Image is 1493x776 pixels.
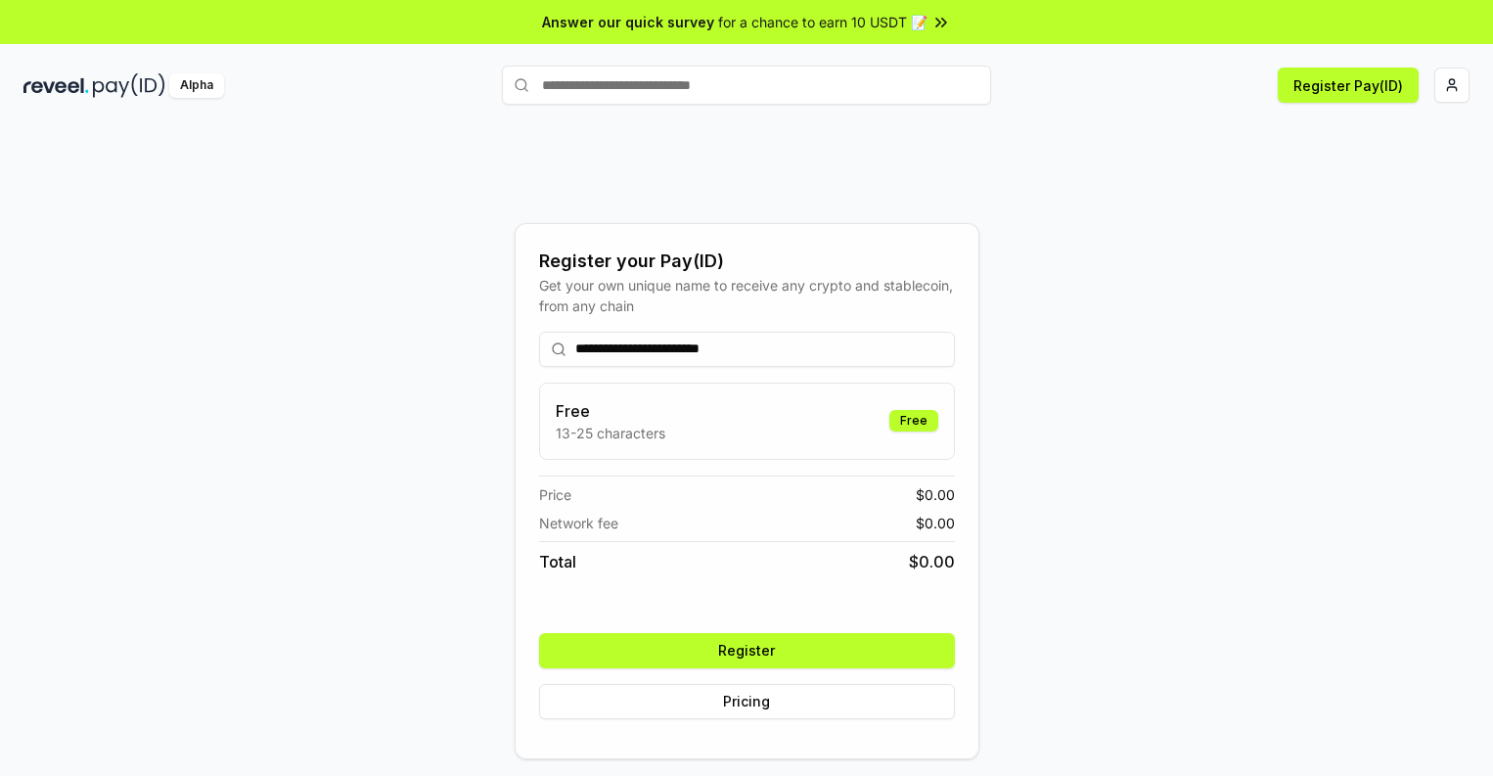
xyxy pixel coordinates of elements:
[539,684,955,719] button: Pricing
[539,633,955,668] button: Register
[889,410,938,432] div: Free
[93,73,165,98] img: pay_id
[169,73,224,98] div: Alpha
[1278,68,1419,103] button: Register Pay(ID)
[909,550,955,573] span: $ 0.00
[556,399,665,423] h3: Free
[718,12,927,32] span: for a chance to earn 10 USDT 📝
[23,73,89,98] img: reveel_dark
[556,423,665,443] p: 13-25 characters
[539,248,955,275] div: Register your Pay(ID)
[542,12,714,32] span: Answer our quick survey
[539,484,571,505] span: Price
[539,550,576,573] span: Total
[539,513,618,533] span: Network fee
[916,513,955,533] span: $ 0.00
[539,275,955,316] div: Get your own unique name to receive any crypto and stablecoin, from any chain
[916,484,955,505] span: $ 0.00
